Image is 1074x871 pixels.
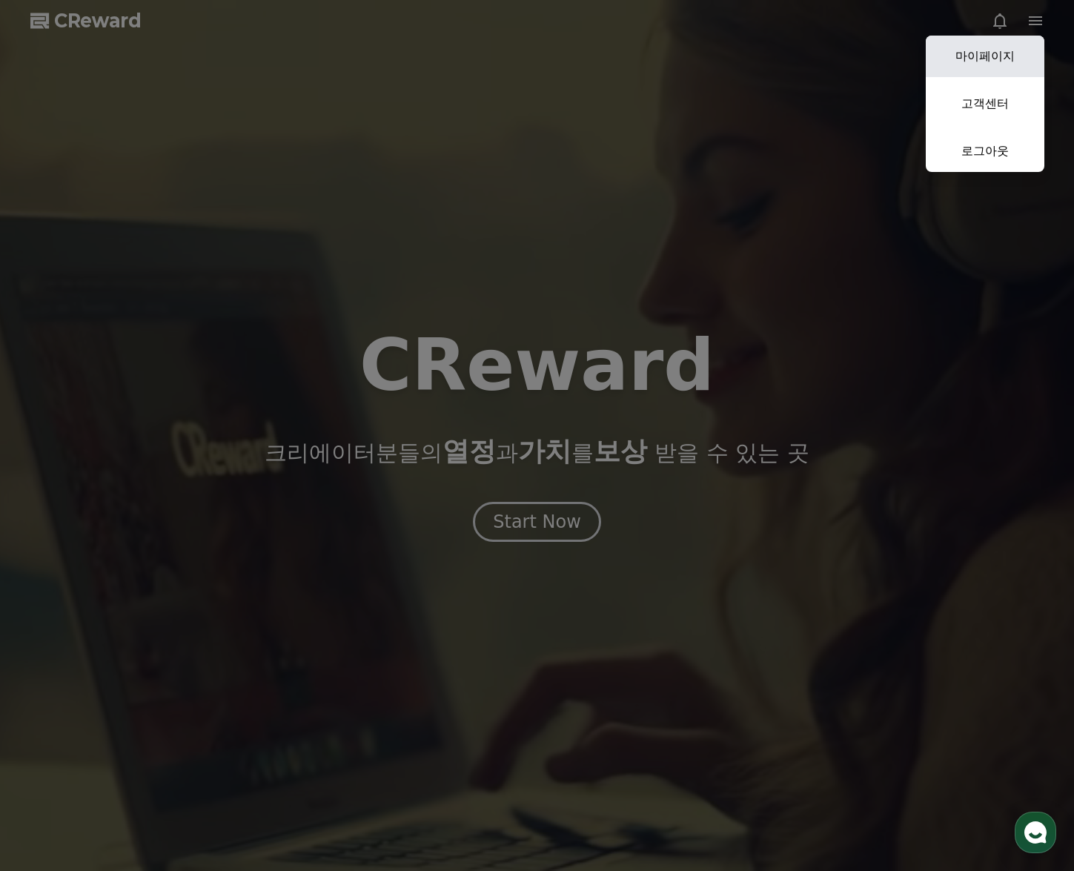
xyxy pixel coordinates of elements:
a: 로그아웃 [926,130,1044,172]
a: 대화 [98,470,191,507]
span: 설정 [229,492,247,504]
a: 마이페이지 [926,36,1044,77]
a: 설정 [191,470,285,507]
span: 홈 [47,492,56,504]
button: 마이페이지 고객센터 로그아웃 [926,36,1044,172]
span: 대화 [136,493,153,505]
a: 고객센터 [926,83,1044,125]
a: 홈 [4,470,98,507]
